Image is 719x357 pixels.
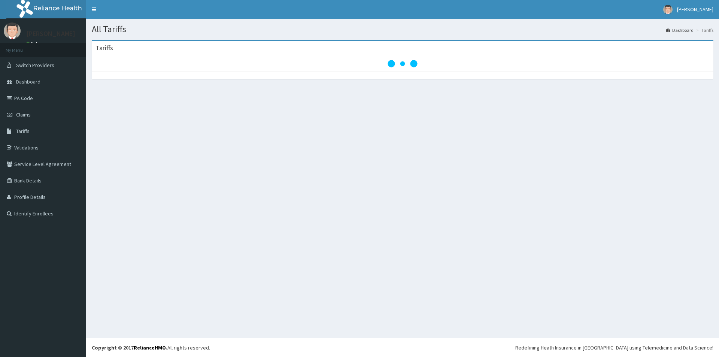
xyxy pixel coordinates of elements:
span: Switch Providers [16,62,54,69]
span: [PERSON_NAME] [677,6,713,13]
img: User Image [4,22,21,39]
img: User Image [663,5,673,14]
strong: Copyright © 2017 . [92,344,167,351]
p: [PERSON_NAME] [26,30,75,37]
span: Tariffs [16,128,30,134]
li: Tariffs [694,27,713,33]
a: Dashboard [666,27,694,33]
footer: All rights reserved. [86,338,719,357]
a: RelianceHMO [134,344,166,351]
h1: All Tariffs [92,24,713,34]
a: Online [26,41,44,46]
h3: Tariffs [95,45,113,51]
span: Claims [16,111,31,118]
svg: audio-loading [388,49,418,79]
div: Redefining Heath Insurance in [GEOGRAPHIC_DATA] using Telemedicine and Data Science! [515,344,713,351]
span: Dashboard [16,78,40,85]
